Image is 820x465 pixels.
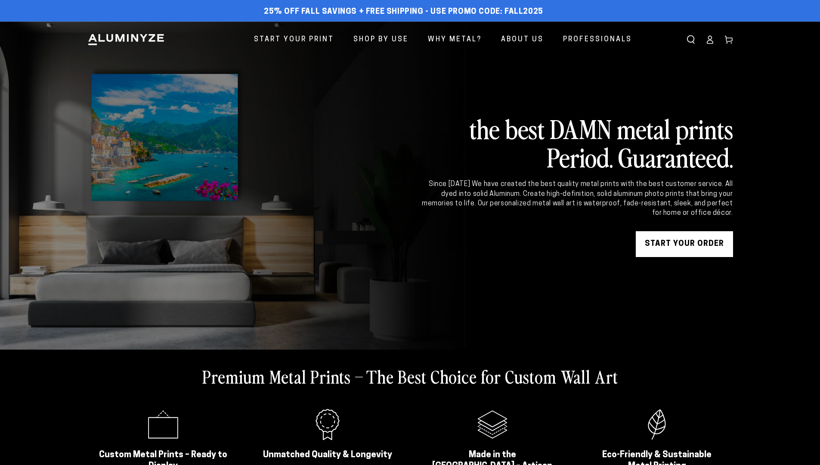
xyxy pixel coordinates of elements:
h2: Premium Metal Prints – The Best Choice for Custom Wall Art [202,365,618,387]
span: Professionals [563,34,632,46]
span: Start Your Print [254,34,334,46]
a: Professionals [557,28,638,51]
span: 25% off FALL Savings + Free Shipping - Use Promo Code: FALL2025 [264,7,543,17]
div: Since [DATE] We have created the best quality metal prints with the best customer service. All dy... [421,180,733,218]
span: Shop By Use [353,34,408,46]
h2: the best DAMN metal prints Period. Guaranteed. [421,114,733,171]
img: Aluminyze [87,33,165,46]
a: Why Metal? [421,28,488,51]
h2: Unmatched Quality & Longevity [263,449,393,461]
a: Shop By Use [347,28,415,51]
summary: Search our site [681,30,700,49]
a: Start Your Print [248,28,340,51]
span: About Us [501,34,544,46]
a: START YOUR Order [636,231,733,257]
a: About Us [495,28,550,51]
span: Why Metal? [428,34,482,46]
